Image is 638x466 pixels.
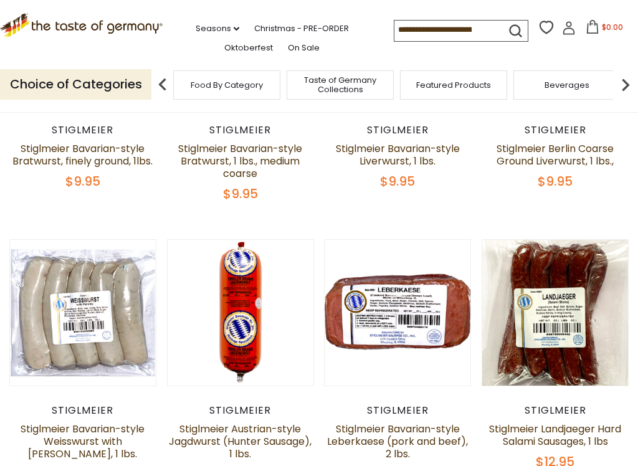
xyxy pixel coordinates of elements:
[254,22,349,36] a: Christmas - PRE-ORDER
[613,72,638,97] img: next arrow
[416,80,491,90] a: Featured Products
[21,422,145,461] a: Stiglmeier Bavarian-style Weisswurst with [PERSON_NAME], 1 lbs.
[9,124,156,136] div: Stiglmeier
[538,173,573,190] span: $9.95
[12,141,153,168] a: Stiglmeier Bavarian-style Bratwurst, finely ground, 1lbs.
[290,75,390,94] a: Taste of Germany Collections
[10,240,156,386] img: Stiglmeier
[196,22,239,36] a: Seasons
[178,141,302,181] a: Stiglmeier Bavarian-style Bratwurst, 1 lbs., medium coarse
[224,41,273,55] a: Oktoberfest
[482,124,629,136] div: Stiglmeier
[168,240,313,386] img: Stiglmeier
[578,20,631,39] button: $0.00
[9,404,156,417] div: Stiglmeier
[482,404,629,417] div: Stiglmeier
[482,240,628,386] img: Stiglmeier
[489,422,621,449] a: Stiglmeier Landjaeger Hard Salami Sausages, 1 lbs
[169,422,312,461] a: Stiglmeier Austrian-style Jagdwurst (Hunter Sausage), 1 lbs.
[167,124,314,136] div: Stiglmeier
[223,185,258,202] span: $9.95
[336,141,460,168] a: Stiglmeier Bavarian-style Liverwurst, 1 lbs.
[325,240,470,386] img: Stiglmeier
[545,80,589,90] a: Beverages
[191,80,263,90] a: Food By Category
[602,22,623,32] span: $0.00
[497,141,614,168] a: Stiglmeier Berlin Coarse Ground Liverwurst, 1 lbs.,
[167,404,314,417] div: Stiglmeier
[288,41,320,55] a: On Sale
[327,422,468,461] a: Stiglmeier Bavarian-style Leberkaese (pork and beef), 2 lbs.
[65,173,100,190] span: $9.95
[150,72,175,97] img: previous arrow
[380,173,415,190] span: $9.95
[324,124,471,136] div: Stiglmeier
[324,404,471,417] div: Stiglmeier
